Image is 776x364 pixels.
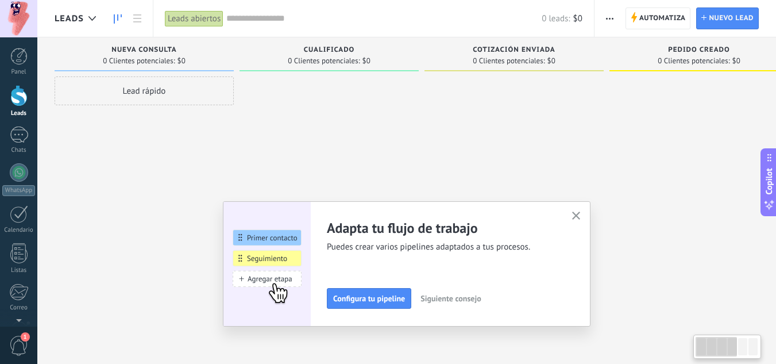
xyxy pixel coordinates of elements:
button: Configura tu pipeline [327,288,411,309]
button: Siguiente consejo [415,290,486,307]
div: Chats [2,147,36,154]
div: Cualificado [245,46,413,56]
span: $0 [732,58,740,64]
span: 0 Clientes potenciales: [658,58,729,64]
span: $0 [177,58,186,64]
span: Automatiza [639,8,686,29]
div: Panel [2,68,36,76]
span: Nuevo lead [709,8,754,29]
span: Cualificado [304,46,355,54]
span: Nueva consulta [111,46,176,54]
span: $0 [547,58,555,64]
span: Copilot [763,168,775,194]
a: Leads [108,7,128,30]
div: Leads [2,110,36,117]
div: Nueva consulta [60,46,228,56]
span: $0 [362,58,370,64]
div: Calendario [2,227,36,234]
span: 0 leads: [542,13,570,24]
h2: Adapta tu flujo de trabajo [327,219,558,237]
span: Leads [55,13,84,24]
span: 0 Clientes potenciales: [288,58,360,64]
div: Cotización enviada [430,46,598,56]
span: Configura tu pipeline [333,294,405,302]
a: Automatiza [626,7,691,29]
div: Leads abiertos [165,10,223,27]
span: Cotización enviada [473,46,555,54]
span: 0 Clientes potenciales: [473,58,545,64]
span: Pedido creado [668,46,729,54]
span: $0 [573,13,582,24]
div: Correo [2,304,36,312]
span: Puedes crear varios pipelines adaptados a tus procesos. [327,242,558,253]
span: 1 [21,332,30,342]
a: Nuevo lead [696,7,759,29]
button: Más [601,7,618,29]
span: Siguiente consejo [420,294,481,302]
div: Listas [2,267,36,274]
div: WhatsApp [2,185,35,196]
div: Lead rápido [55,76,234,105]
span: 0 Clientes potenciales: [103,58,175,64]
a: Lista [128,7,147,30]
